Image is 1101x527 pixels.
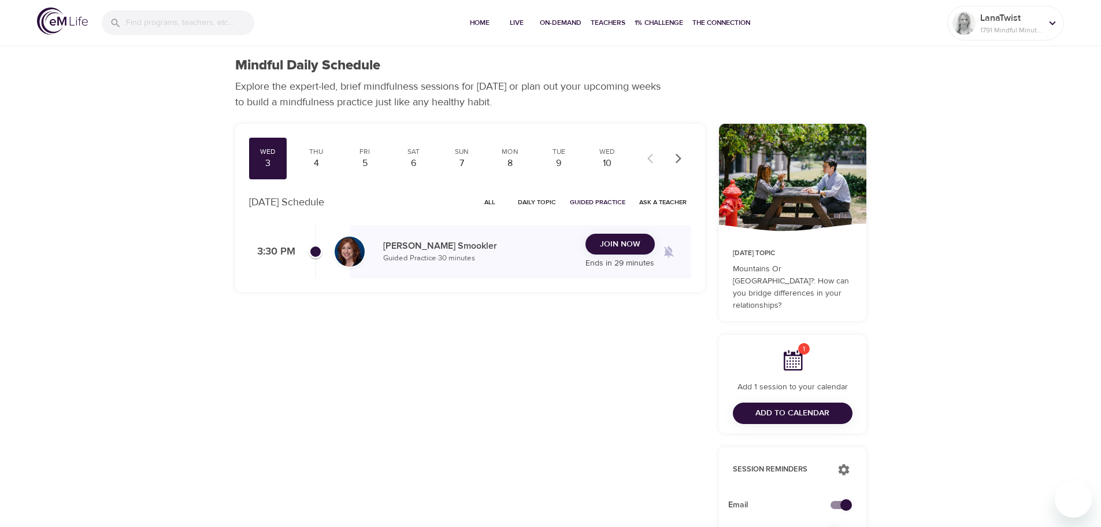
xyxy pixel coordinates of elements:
[37,8,88,35] img: logo
[591,17,625,29] span: Teachers
[593,157,622,170] div: 10
[733,248,852,259] p: [DATE] Topic
[235,57,380,74] h1: Mindful Daily Schedule
[302,157,331,170] div: 4
[447,147,476,157] div: Sun
[570,197,625,208] span: Guided Practice
[692,17,750,29] span: The Connection
[600,237,640,252] span: Join Now
[733,381,852,393] p: Add 1 session to your calendar
[383,239,576,253] p: [PERSON_NAME] Smookler
[733,403,852,424] button: Add to Calendar
[544,147,573,157] div: Tue
[733,464,826,476] p: Session Reminders
[544,157,573,170] div: 9
[565,193,630,211] button: Guided Practice
[518,197,556,208] span: Daily Topic
[335,237,365,267] img: Elaine_Smookler-min.jpg
[503,17,531,29] span: Live
[399,147,428,157] div: Sat
[350,157,379,170] div: 5
[302,147,331,157] div: Thu
[585,234,655,255] button: Join Now
[952,12,976,35] img: Remy Sharp
[235,79,669,110] p: Explore the expert-led, brief mindfulness sessions for [DATE] or plan out your upcoming weeks to ...
[399,157,428,170] div: 6
[728,499,839,511] span: Email
[476,197,504,208] span: All
[466,17,494,29] span: Home
[798,343,810,355] span: 1
[635,17,683,29] span: 1% Challenge
[1055,481,1092,518] iframe: Button to launch messaging window
[980,25,1041,35] p: 1791 Mindful Minutes
[350,147,379,157] div: Fri
[755,406,829,421] span: Add to Calendar
[635,193,691,211] button: Ask a Teacher
[126,10,254,35] input: Find programs, teachers, etc...
[585,257,655,270] p: Ends in 29 minutes
[496,147,525,157] div: Mon
[513,193,561,211] button: Daily Topic
[249,194,324,210] p: [DATE] Schedule
[540,17,581,29] span: On-Demand
[254,157,283,170] div: 3
[639,197,687,208] span: Ask a Teacher
[254,147,283,157] div: Wed
[383,253,576,264] p: Guided Practice · 30 minutes
[447,157,476,170] div: 7
[980,11,1041,25] p: LanaTwist
[472,193,509,211] button: All
[733,263,852,312] p: Mountains Or [GEOGRAPHIC_DATA]?: How can you bridge differences in your relationships?
[496,157,525,170] div: 8
[249,244,295,260] p: 3:30 PM
[593,147,622,157] div: Wed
